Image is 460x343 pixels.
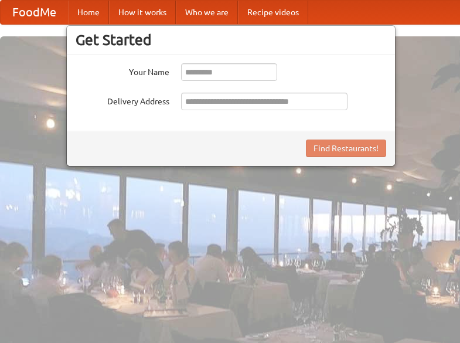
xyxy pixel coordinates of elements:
[1,1,68,24] a: FoodMe
[306,140,386,157] button: Find Restaurants!
[109,1,176,24] a: How it works
[76,63,169,78] label: Your Name
[176,1,238,24] a: Who we are
[68,1,109,24] a: Home
[238,1,308,24] a: Recipe videos
[76,93,169,107] label: Delivery Address
[76,31,386,49] h3: Get Started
